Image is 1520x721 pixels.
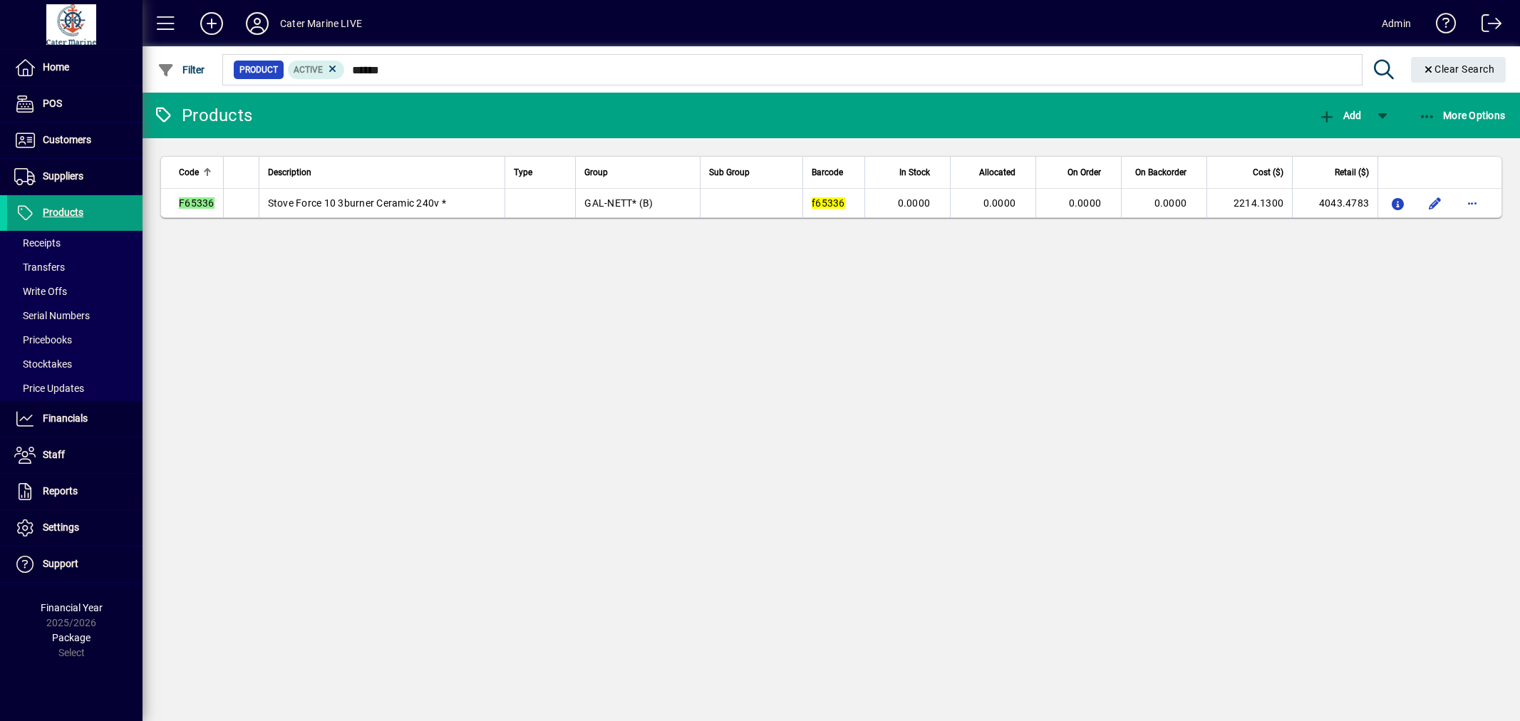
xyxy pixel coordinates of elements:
[43,61,69,73] span: Home
[7,50,143,85] a: Home
[1422,63,1495,75] span: Clear Search
[280,12,362,35] div: Cater Marine LIVE
[43,413,88,424] span: Financials
[584,165,608,180] span: Group
[979,165,1015,180] span: Allocated
[7,255,143,279] a: Transfers
[179,165,199,180] span: Code
[14,334,72,346] span: Pricebooks
[584,165,691,180] div: Group
[7,231,143,255] a: Receipts
[1424,192,1447,214] button: Edit
[43,558,78,569] span: Support
[812,197,845,209] em: f65336
[584,197,653,209] span: GAL-NETT* (B)
[874,165,943,180] div: In Stock
[1335,165,1369,180] span: Retail ($)
[52,632,91,643] span: Package
[239,63,278,77] span: Product
[189,11,234,36] button: Add
[43,522,79,533] span: Settings
[1411,57,1506,83] button: Clear
[983,197,1016,209] span: 0.0000
[1067,165,1101,180] span: On Order
[153,104,252,127] div: Products
[7,352,143,376] a: Stocktakes
[179,197,214,209] em: F65336
[1253,165,1283,180] span: Cost ($)
[294,65,323,75] span: Active
[14,237,61,249] span: Receipts
[14,261,65,273] span: Transfers
[43,207,83,218] span: Products
[7,279,143,304] a: Write Offs
[268,197,446,209] span: Stove Force 10 3burner Ceramic 240v *
[1425,3,1457,49] a: Knowledge Base
[43,134,91,145] span: Customers
[709,165,794,180] div: Sub Group
[288,61,345,79] mat-chip: Activation Status: Active
[1382,12,1411,35] div: Admin
[1045,165,1114,180] div: On Order
[899,165,930,180] span: In Stock
[7,376,143,400] a: Price Updates
[43,170,83,182] span: Suppliers
[157,64,205,76] span: Filter
[7,304,143,328] a: Serial Numbers
[709,165,750,180] span: Sub Group
[179,165,214,180] div: Code
[14,286,67,297] span: Write Offs
[1292,189,1377,217] td: 4043.4783
[959,165,1028,180] div: Allocated
[1419,110,1506,121] span: More Options
[14,310,90,321] span: Serial Numbers
[514,165,532,180] span: Type
[1315,103,1365,128] button: Add
[812,165,856,180] div: Barcode
[14,383,84,394] span: Price Updates
[1471,3,1502,49] a: Logout
[7,437,143,473] a: Staff
[7,474,143,509] a: Reports
[41,602,103,613] span: Financial Year
[1318,110,1361,121] span: Add
[898,197,931,209] span: 0.0000
[812,165,843,180] span: Barcode
[7,510,143,546] a: Settings
[43,449,65,460] span: Staff
[1206,189,1292,217] td: 2214.1300
[14,358,72,370] span: Stocktakes
[7,328,143,352] a: Pricebooks
[7,546,143,582] a: Support
[514,165,567,180] div: Type
[234,11,280,36] button: Profile
[1135,165,1186,180] span: On Backorder
[1130,165,1199,180] div: On Backorder
[268,165,311,180] span: Description
[7,123,143,158] a: Customers
[7,86,143,122] a: POS
[43,485,78,497] span: Reports
[268,165,497,180] div: Description
[1154,197,1187,209] span: 0.0000
[1415,103,1509,128] button: More Options
[154,57,209,83] button: Filter
[7,159,143,194] a: Suppliers
[1461,192,1484,214] button: More options
[43,98,62,109] span: POS
[7,401,143,437] a: Financials
[1069,197,1102,209] span: 0.0000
